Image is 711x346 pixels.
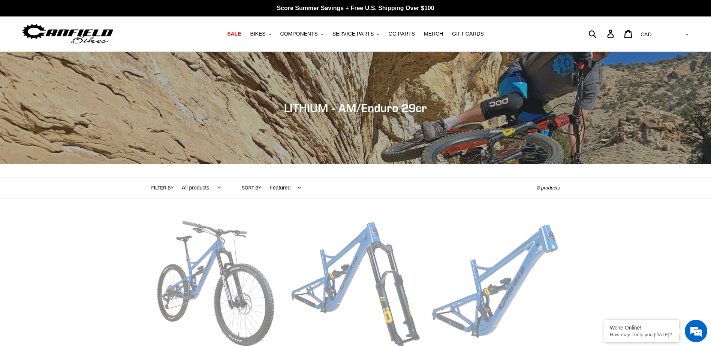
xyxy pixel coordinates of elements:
[448,29,488,39] a: GIFT CARDS
[593,25,612,42] input: Search
[227,31,241,37] span: SALE
[250,31,265,37] span: BIKES
[388,31,415,37] span: GG PARTS
[420,29,447,39] a: MERCH
[452,31,484,37] span: GIFT CARDS
[424,31,443,37] span: MERCH
[21,22,114,46] img: Canfield Bikes
[610,332,674,337] p: How may I help you today?
[385,29,419,39] a: GG PARTS
[277,29,327,39] button: COMPONENTS
[537,185,560,191] span: 8 products
[242,185,261,191] label: Sort by
[610,325,674,331] div: We're Online!
[284,101,427,115] span: LITHIUM - AM/Enduro 29er
[329,29,383,39] button: SERVICE PARTS
[151,185,174,191] label: Filter by
[246,29,275,39] button: BIKES
[223,29,245,39] a: SALE
[280,31,318,37] span: COMPONENTS
[332,31,374,37] span: SERVICE PARTS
